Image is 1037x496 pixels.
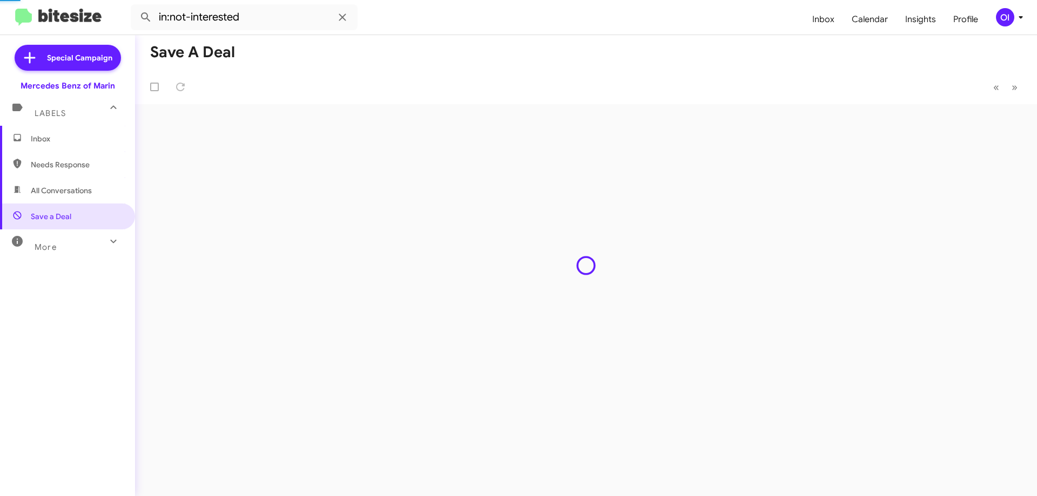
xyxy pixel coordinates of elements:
[987,76,1006,98] button: Previous
[897,4,945,35] a: Insights
[31,133,123,144] span: Inbox
[1005,76,1024,98] button: Next
[1012,80,1018,94] span: »
[843,4,897,35] a: Calendar
[31,185,92,196] span: All Conversations
[993,80,999,94] span: «
[31,159,123,170] span: Needs Response
[35,108,66,118] span: Labels
[987,8,1025,26] button: OI
[131,4,358,30] input: Search
[945,4,987,35] a: Profile
[996,8,1014,26] div: OI
[804,4,843,35] a: Inbox
[15,45,121,71] a: Special Campaign
[150,44,235,61] h1: Save a Deal
[987,76,1024,98] nav: Page navigation example
[35,242,57,252] span: More
[31,211,71,222] span: Save a Deal
[47,52,112,63] span: Special Campaign
[21,80,115,91] div: Mercedes Benz of Marin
